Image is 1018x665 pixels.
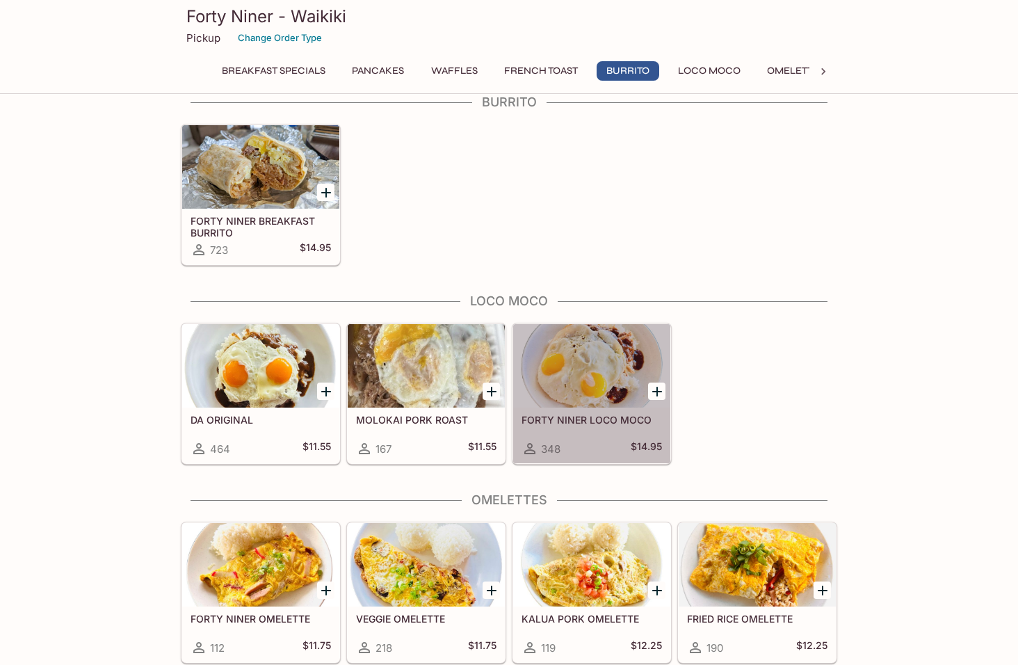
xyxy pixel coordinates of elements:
[214,61,333,81] button: Breakfast Specials
[687,613,827,625] h5: FRIED RICE OMELETTE
[348,324,505,408] div: MOLOKAI PORK ROAST
[423,61,485,81] button: Waffles
[759,61,832,81] button: Omelettes
[191,414,331,426] h5: DA ORIGINAL
[483,582,500,599] button: Add VEGGIE OMELETTE
[648,582,665,599] button: Add KALUA PORK OMELETTE
[541,442,560,456] span: 348
[522,414,662,426] h5: FORTY NINER LOCO MOCO
[348,523,505,607] div: VEGGIE OMELETTE
[181,125,340,265] a: FORTY NINER BREAKFAST BURRITO723$14.95
[181,323,340,464] a: DA ORIGINAL464$11.55
[814,582,831,599] button: Add FRIED RICE OMELETTE
[302,440,331,457] h5: $11.55
[181,95,837,110] h4: Burrito
[512,323,671,464] a: FORTY NINER LOCO MOCO348$14.95
[186,31,220,45] p: Pickup
[356,613,496,625] h5: VEGGIE OMELETTE
[670,61,748,81] button: Loco Moco
[706,641,723,655] span: 190
[317,383,334,400] button: Add DA ORIGINAL
[302,639,331,656] h5: $11.75
[182,125,339,209] div: FORTY NINER BREAKFAST BURRITO
[522,613,662,625] h5: KALUA PORK OMELETTE
[182,523,339,607] div: FORTY NINER OMELETTE
[496,61,585,81] button: French Toast
[347,323,506,464] a: MOLOKAI PORK ROAST167$11.55
[512,522,671,663] a: KALUA PORK OMELETTE119$12.25
[513,324,670,408] div: FORTY NINER LOCO MOCO
[210,442,230,456] span: 464
[181,294,837,309] h4: Loco Moco
[375,442,391,456] span: 167
[678,522,837,663] a: FRIED RICE OMELETTE190$12.25
[232,27,328,49] button: Change Order Type
[631,440,662,457] h5: $14.95
[344,61,412,81] button: Pancakes
[182,324,339,408] div: DA ORIGINAL
[375,641,392,655] span: 218
[597,61,659,81] button: Burrito
[191,613,331,625] h5: FORTY NINER OMELETTE
[483,383,500,400] button: Add MOLOKAI PORK ROAST
[631,639,662,656] h5: $12.25
[191,215,331,238] h5: FORTY NINER BREAKFAST BURRITO
[186,6,832,27] h3: Forty Niner - Waikiki
[317,184,334,201] button: Add FORTY NINER BREAKFAST BURRITO
[541,641,556,655] span: 119
[679,523,836,607] div: FRIED RICE OMELETTE
[210,641,225,655] span: 112
[210,243,228,257] span: 723
[468,440,496,457] h5: $11.55
[356,414,496,426] h5: MOLOKAI PORK ROAST
[796,639,827,656] h5: $12.25
[347,522,506,663] a: VEGGIE OMELETTE218$11.75
[317,582,334,599] button: Add FORTY NINER OMELETTE
[648,383,665,400] button: Add FORTY NINER LOCO MOCO
[513,523,670,607] div: KALUA PORK OMELETTE
[181,492,837,508] h4: Omelettes
[468,639,496,656] h5: $11.75
[300,241,331,258] h5: $14.95
[181,522,340,663] a: FORTY NINER OMELETTE112$11.75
